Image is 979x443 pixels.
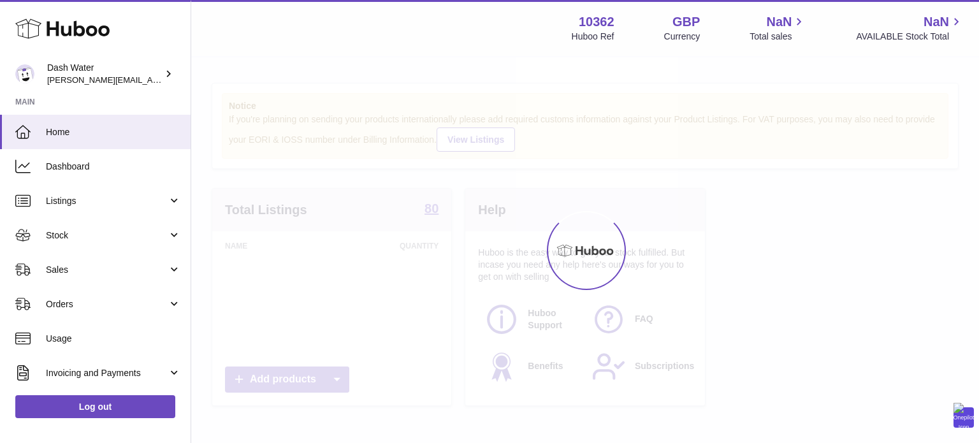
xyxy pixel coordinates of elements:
[46,298,168,310] span: Orders
[46,195,168,207] span: Listings
[46,161,181,173] span: Dashboard
[46,367,168,379] span: Invoicing and Payments
[579,13,614,31] strong: 10362
[46,126,181,138] span: Home
[46,264,168,276] span: Sales
[750,13,806,43] a: NaN Total sales
[766,13,792,31] span: NaN
[15,395,175,418] a: Log out
[856,13,964,43] a: NaN AVAILABLE Stock Total
[924,13,949,31] span: NaN
[47,75,256,85] span: [PERSON_NAME][EMAIL_ADDRESS][DOMAIN_NAME]
[15,64,34,84] img: james@dash-water.com
[672,13,700,31] strong: GBP
[47,62,162,86] div: Dash Water
[856,31,964,43] span: AVAILABLE Stock Total
[664,31,700,43] div: Currency
[46,333,181,345] span: Usage
[572,31,614,43] div: Huboo Ref
[750,31,806,43] span: Total sales
[46,229,168,242] span: Stock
